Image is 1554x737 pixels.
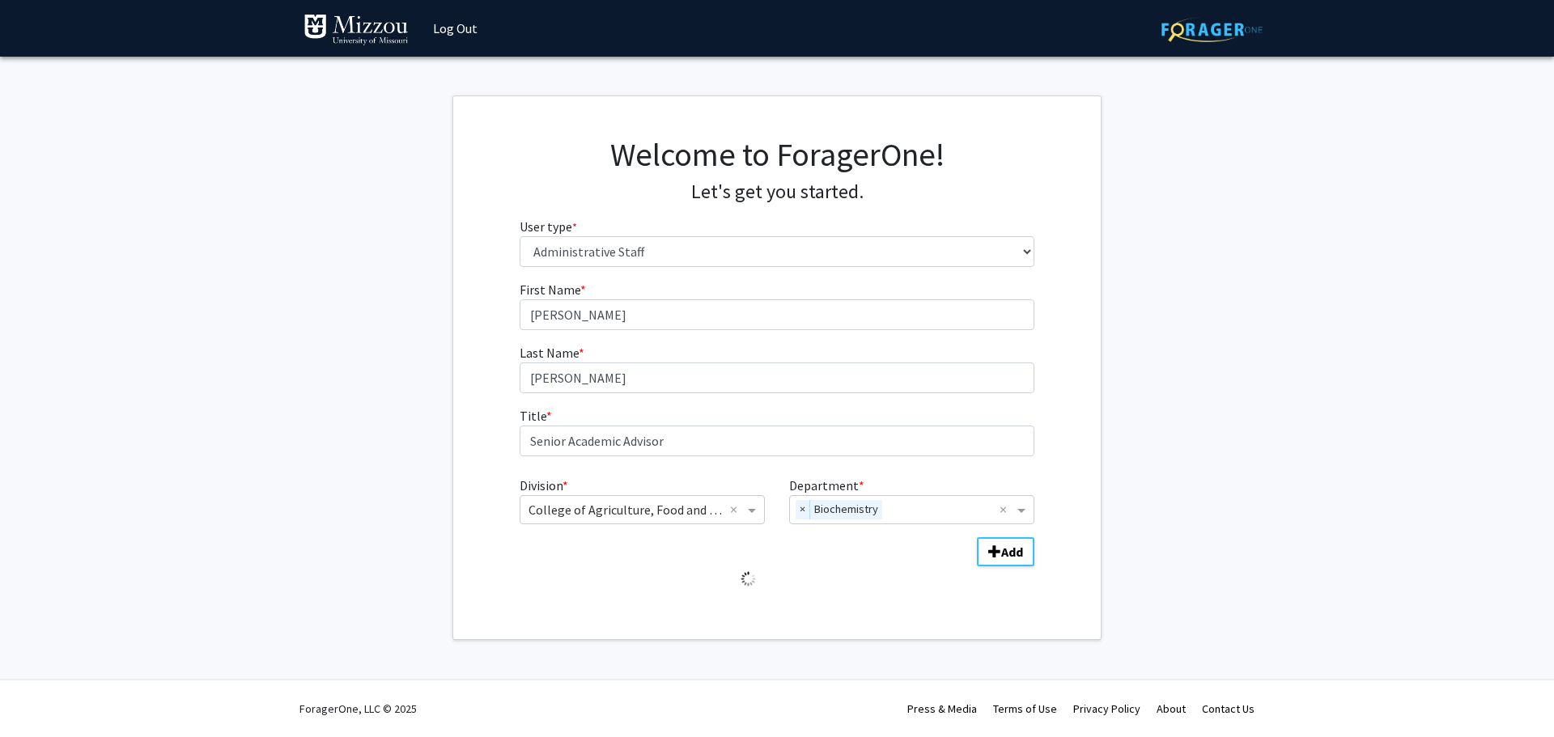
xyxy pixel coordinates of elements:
[507,476,777,524] div: Division
[1073,701,1140,716] a: Privacy Policy
[796,500,810,519] span: ×
[777,476,1047,524] div: Department
[1157,701,1186,716] a: About
[520,495,765,524] ng-select: Division
[520,408,546,424] span: Title
[734,565,762,593] img: Loading
[993,701,1057,716] a: Terms of Use
[520,345,579,361] span: Last Name
[907,701,977,716] a: Press & Media
[12,664,69,725] iframe: Chat
[299,680,417,737] div: ForagerOne, LLC © 2025
[520,180,1035,204] h4: Let's get you started.
[304,14,409,46] img: University of Missouri Logo
[810,500,882,519] span: Biochemistry
[1000,500,1013,519] span: Clear all
[520,135,1035,174] h1: Welcome to ForagerOne!
[789,495,1034,524] ng-select: Department
[1001,544,1023,560] b: Add
[977,537,1034,566] button: Add Division/Department
[1161,17,1263,42] img: ForagerOne Logo
[1202,701,1255,716] a: Contact Us
[520,217,577,236] label: User type
[520,282,580,298] span: First Name
[730,500,744,519] span: Clear all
